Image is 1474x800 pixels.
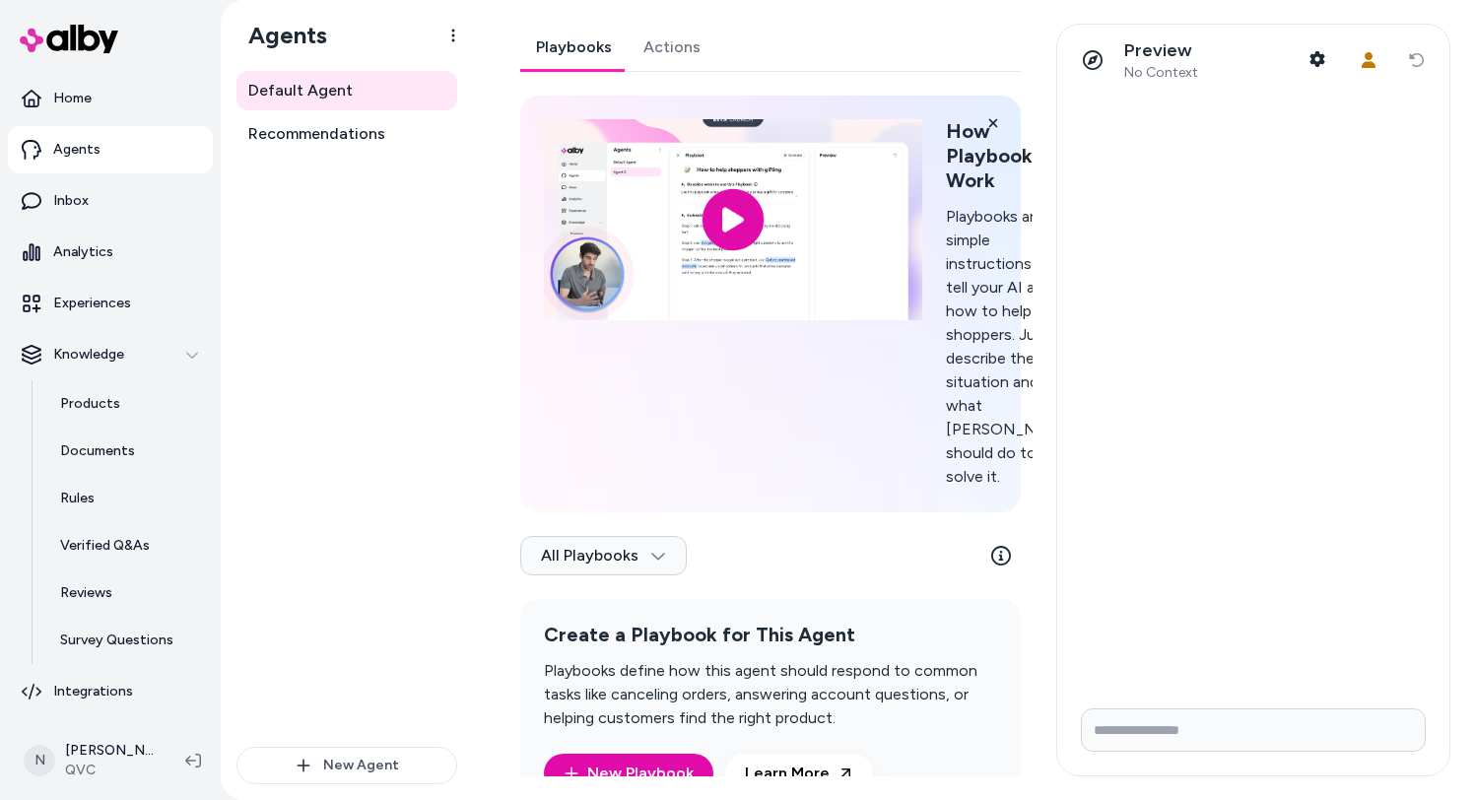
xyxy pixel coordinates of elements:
span: No Context [1124,64,1198,82]
p: Reviews [60,583,112,603]
button: All Playbooks [520,536,687,575]
a: Inbox [8,177,213,225]
p: Preview [1124,39,1198,62]
a: Default Agent [236,71,457,110]
h2: How Playbooks Work [946,119,1077,193]
img: alby Logo [20,25,118,53]
a: Documents [40,428,213,475]
p: [PERSON_NAME] [65,741,154,761]
span: Default Agent [248,79,353,102]
p: Knowledge [53,345,124,365]
a: Learn More [725,754,873,793]
p: Products [60,394,120,414]
p: Documents [60,441,135,461]
a: Agents [8,126,213,173]
p: Agents [53,140,100,160]
a: New Playbook [544,754,713,793]
a: Rules [40,475,213,522]
h1: Agents [233,21,327,50]
a: Integrations [8,668,213,715]
span: N [24,745,55,776]
span: QVC [65,761,154,780]
a: Analytics [8,229,213,276]
a: Products [40,380,213,428]
p: Playbooks define how this agent should respond to common tasks like canceling orders, answering a... [544,659,997,730]
button: Knowledge [8,331,213,378]
button: New Agent [236,747,457,784]
a: Experiences [8,280,213,327]
a: Playbooks [520,24,628,71]
p: Integrations [53,682,133,701]
p: Rules [60,489,95,508]
p: Inbox [53,191,89,211]
button: N[PERSON_NAME]QVC [12,729,169,792]
p: Analytics [53,242,113,262]
a: Home [8,75,213,122]
p: Survey Questions [60,631,173,650]
p: Home [53,89,92,108]
span: Recommendations [248,122,385,146]
a: Actions [628,24,716,71]
span: All Playbooks [541,546,666,566]
a: Verified Q&As [40,522,213,569]
input: Write your prompt here [1081,708,1426,752]
p: Playbooks are simple instructions that tell your AI agent how to help your shoppers. Just describ... [946,205,1077,489]
p: Verified Q&As [60,536,150,556]
p: Experiences [53,294,131,313]
a: Recommendations [236,114,457,154]
h2: Create a Playbook for This Agent [544,623,997,647]
a: Survey Questions [40,617,213,664]
a: Reviews [40,569,213,617]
